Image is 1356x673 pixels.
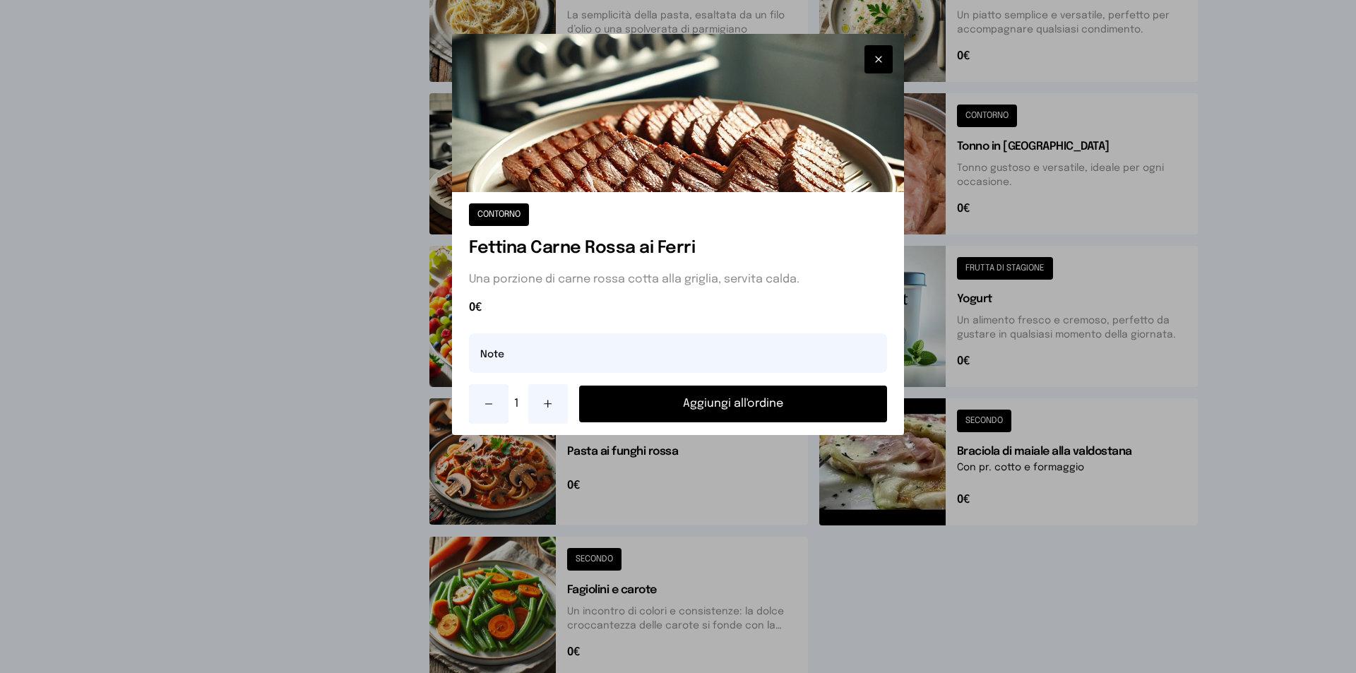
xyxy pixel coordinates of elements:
button: CONTORNO [469,203,529,226]
span: 1 [514,395,523,412]
img: Fettina Carne Rossa ai Ferri [452,34,904,192]
p: Una porzione di carne rossa cotta alla griglia, servita calda. [469,271,887,288]
span: 0€ [469,299,887,316]
button: Aggiungi all'ordine [579,386,887,422]
h1: Fettina Carne Rossa ai Ferri [469,237,887,260]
